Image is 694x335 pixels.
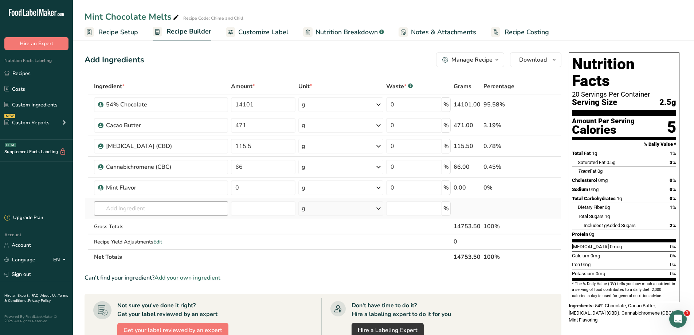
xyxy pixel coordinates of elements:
[302,100,305,109] div: g
[106,100,197,109] div: 54% Chocolate
[670,253,676,258] span: 0%
[607,160,615,165] span: 0.5g
[302,204,305,213] div: g
[386,82,413,91] div: Waste
[93,249,452,264] th: Net Totals
[238,27,289,37] span: Customize Label
[454,142,481,151] div: 115.50
[659,98,676,107] span: 2.5g
[589,231,594,237] span: 0g
[491,24,549,40] a: Recipe Costing
[605,214,610,219] span: 1g
[572,118,635,125] div: Amount Per Serving
[106,163,197,171] div: Cannabichromene (CBC)
[454,222,481,231] div: 14753.50
[670,204,676,210] span: 1%
[572,98,617,107] span: Serving Size
[302,121,305,130] div: g
[670,187,676,192] span: 0%
[578,214,604,219] span: Total Sugars
[483,142,527,151] div: 0.78%
[454,82,471,91] span: Grams
[411,27,476,37] span: Notes & Attachments
[53,256,68,264] div: EN
[483,183,527,192] div: 0%
[569,303,675,323] span: 54% Chocolate, Cacao Butter, [MEDICAL_DATA] (CBD), Cannabichromene (CBC), Mint Flavoring
[572,271,595,276] span: Potassium
[302,183,305,192] div: g
[454,183,481,192] div: 0.00
[4,293,30,298] a: Hire an Expert .
[572,244,609,249] span: [MEDICAL_DATA]
[106,183,197,192] div: Mint Flavor
[572,91,676,98] div: 20 Servings Per Container
[578,204,604,210] span: Dietary Fiber
[597,168,603,174] span: 0g
[598,178,608,183] span: 0mg
[452,249,482,264] th: 14753.50
[572,231,588,237] span: Protein
[578,160,605,165] span: Saturated Fat
[572,151,591,156] span: Total Fat
[94,82,125,91] span: Ingredient
[85,54,144,66] div: Add Ingredients
[302,163,305,171] div: g
[85,10,180,23] div: Mint Chocolate Melts
[670,271,676,276] span: 0%
[94,238,228,246] div: Recipe Yield Adjustments
[4,214,43,222] div: Upgrade Plan
[315,27,378,37] span: Nutrition Breakdown
[669,310,687,328] iframe: Intercom live chat
[303,24,384,40] a: Nutrition Breakdown
[483,82,514,91] span: Percentage
[572,196,616,201] span: Total Carbohydrates
[578,168,590,174] i: Trans
[154,273,220,282] span: Add your own ingredient
[399,24,476,40] a: Notes & Attachments
[32,293,40,298] a: FAQ .
[231,82,255,91] span: Amount
[28,298,51,303] a: Privacy Policy
[569,303,594,308] span: Ingredients:
[592,151,597,156] span: 1g
[483,100,527,109] div: 95.58%
[584,223,636,228] span: Includes Added Sugars
[482,249,528,264] th: 100%
[436,52,504,67] button: Manage Recipe
[454,237,481,246] div: 0
[617,196,622,201] span: 1g
[153,238,162,245] span: Edit
[302,142,305,151] div: g
[510,52,561,67] button: Download
[572,140,676,149] section: % Daily Value *
[451,55,493,64] div: Manage Recipe
[572,253,589,258] span: Calcium
[670,262,676,267] span: 0%
[572,125,635,135] div: Calories
[505,27,549,37] span: Recipe Costing
[610,244,622,249] span: 0mcg
[117,301,217,319] div: Not sure you've done it right? Get your label reviewed by an expert
[572,262,580,267] span: Iron
[4,119,50,126] div: Custom Reports
[670,160,676,165] span: 3%
[483,121,527,130] div: 3.19%
[226,24,289,40] a: Customize Label
[4,114,15,118] div: NEW
[4,315,68,323] div: Powered By FoodLabelMaker © 2025 All Rights Reserved
[4,253,35,266] a: Language
[454,163,481,171] div: 66.00
[153,23,211,41] a: Recipe Builder
[85,24,138,40] a: Recipe Setup
[667,118,676,137] div: 5
[572,281,676,299] section: * The % Daily Value (DV) tells you how much a nutrient in a serving of food contributes to a dail...
[454,100,481,109] div: 14101.00
[94,201,228,216] input: Add Ingredient
[4,37,68,50] button: Hire an Expert
[183,15,243,22] div: Recipe Code: Chime and Chill
[519,55,547,64] span: Download
[5,143,16,147] div: BETA
[591,253,600,258] span: 0mg
[483,163,527,171] div: 0.45%
[581,262,591,267] span: 0mg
